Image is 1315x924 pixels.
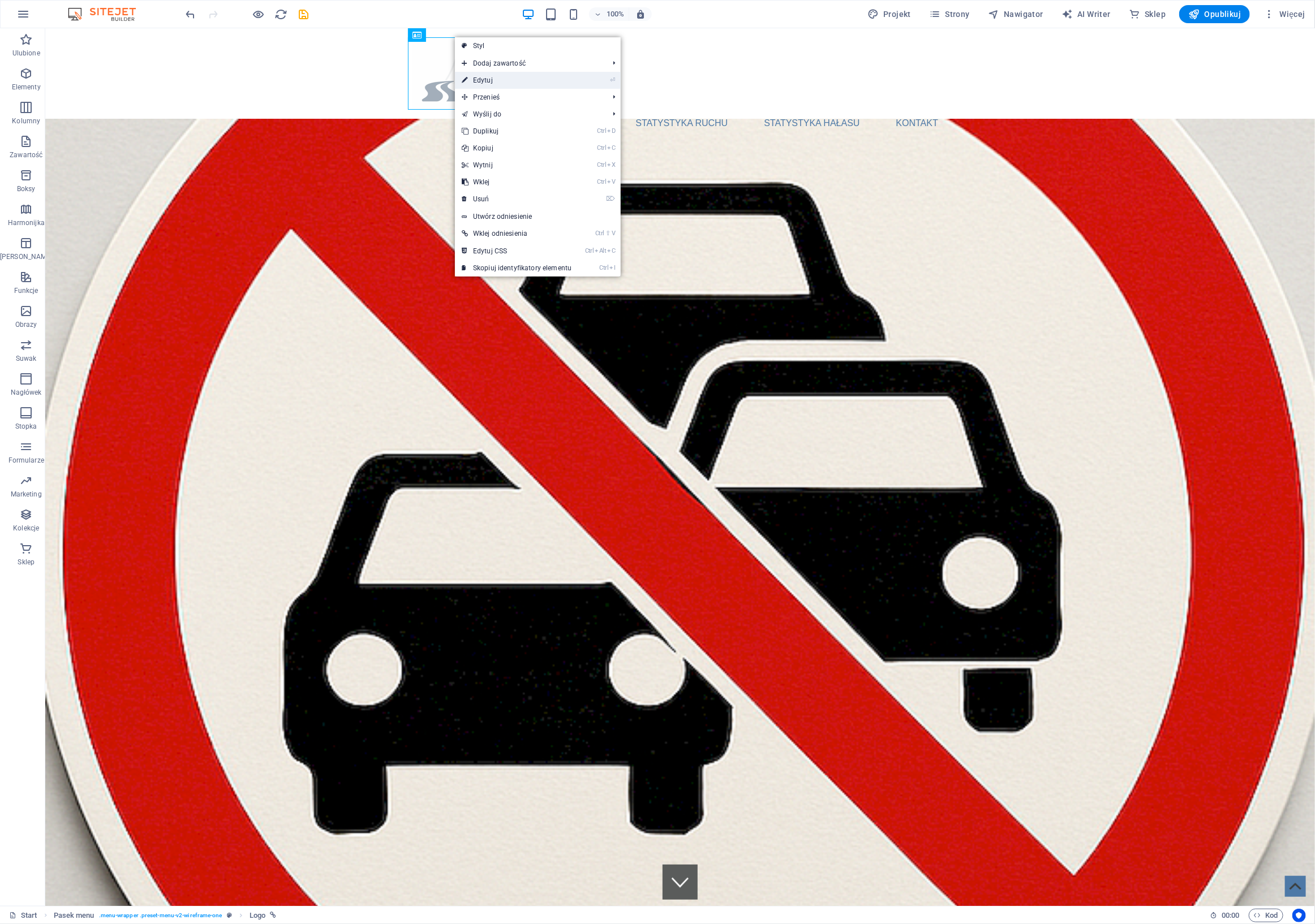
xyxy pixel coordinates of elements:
[1249,909,1283,922] button: Kod
[635,9,646,19] i: Po zmianie rozmiaru automatycznie dostosowuje poziom powiększenia do wybranego urządzenia.
[252,7,265,21] button: Kliknij tutaj, aby wyjść z trybu podglądu i kontynuować edycję
[1062,8,1111,20] span: AI Writer
[607,127,615,135] i: D
[1057,5,1115,23] button: AI Writer
[589,7,629,21] button: 100%
[929,8,970,20] span: Strony
[15,320,37,329] p: Obrazy
[455,55,604,72] span: Dodaj zawartość
[585,247,594,254] i: Ctrl
[455,123,578,140] a: CtrlDDuplikuj
[607,247,615,254] i: C
[1129,8,1166,20] span: Sklep
[8,456,44,465] p: Formularze
[925,5,974,23] button: Strony
[54,909,94,922] span: Kliknij, aby zaznaczyć. Kliknij dwukrotnie, aby edytować
[1124,5,1170,23] button: Sklep
[9,909,37,922] a: Kliknij, aby anulować zaznaczenie. Kliknij dwukrotnie, aby otworzyć Strony
[12,49,40,58] p: Ulubione
[455,260,578,277] a: CtrlISkopiuj identyfikatory elementu
[607,161,615,169] i: X
[612,230,615,237] i: V
[606,195,615,202] i: ⌦
[867,8,911,20] span: Projekt
[598,161,607,169] i: Ctrl
[455,37,621,54] a: Styl
[99,909,222,922] span: . menu-wrapper .preset-menu-v2-wireframe-one
[606,7,624,21] h6: 100%
[1179,5,1250,23] button: Opublikuj
[12,83,41,92] p: Elementy
[15,422,37,431] p: Stopka
[227,912,232,918] i: Ten element jest konfigurowalnym ustawieniem wstępnym
[600,264,609,271] i: Ctrl
[297,7,311,21] button: save
[250,909,265,922] span: Kliknij, aby zaznaczyć. Kliknij dwukrotnie, aby edytować
[455,191,578,208] a: ⌦Usuń
[18,558,35,567] p: Sklep
[455,140,578,157] a: CtrlCKopiuj
[455,225,578,242] a: Ctrl⇧VWklej odniesienia
[455,106,604,123] a: Wyślij do
[988,8,1043,20] span: Nawigator
[595,230,604,237] i: Ctrl
[298,8,311,21] i: Zapisz (Ctrl+S)
[1292,909,1306,922] button: Usercentrics
[595,247,607,254] i: Alt
[455,174,578,191] a: CtrlVWklej
[863,5,916,23] div: Projekt (Ctrl+Alt+Y)
[184,8,197,21] i: Cofnij: Zmień wysokość (Ctrl+Z)
[1222,909,1239,922] span: 00 00
[184,7,197,21] button: undo
[11,490,42,499] p: Marketing
[1188,8,1241,20] span: Opublikuj
[1264,8,1305,20] span: Więcej
[598,178,607,185] i: Ctrl
[609,264,615,271] i: I
[16,354,37,363] p: Suwak
[13,524,39,533] p: Kolekcje
[1210,909,1240,922] h6: Czas sesji
[455,89,604,106] span: Przenieś
[11,388,42,397] p: Nagłówek
[8,218,45,227] p: Harmonijka
[863,5,916,23] button: Projekt
[12,116,40,126] p: Kolumny
[598,127,607,135] i: Ctrl
[455,208,621,225] a: Utwórz odniesienie
[17,184,36,193] p: Boksy
[610,76,615,84] i: ⏎
[54,909,277,922] nav: breadcrumb
[598,144,607,152] i: Ctrl
[270,912,276,918] i: Ten element jest powiązany
[1254,909,1278,922] span: Kod
[14,286,38,295] p: Funkcje
[455,157,578,174] a: CtrlXWytnij
[983,5,1048,23] button: Nawigator
[65,7,150,21] img: Editor Logo
[605,230,611,237] i: ⇧
[455,243,578,260] a: CtrlAltCEdytuj CSS
[1230,911,1231,919] span: :
[455,72,578,89] a: ⏎Edytuj
[607,144,615,152] i: C
[607,178,615,185] i: V
[275,8,288,21] i: Przeładuj stronę
[274,7,288,21] button: reload
[10,150,42,159] p: Zawartość
[1259,5,1310,23] button: Więcej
